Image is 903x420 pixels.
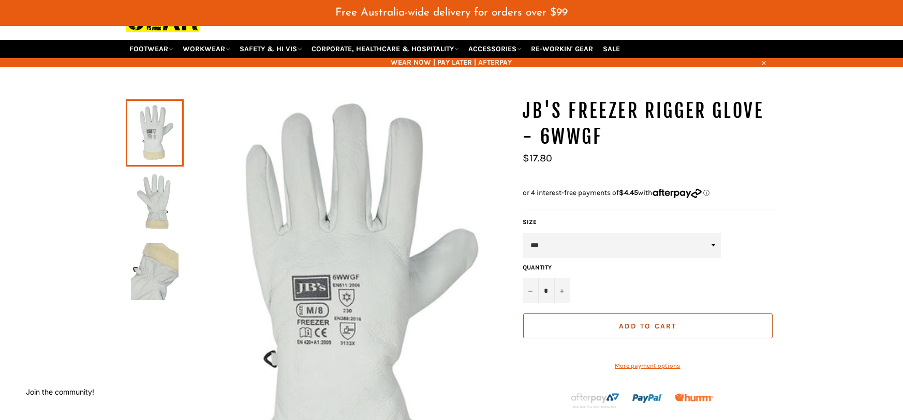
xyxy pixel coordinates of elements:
span: WEAR NOW | PAY LATER | AFTERPAY [126,57,778,67]
button: Join the community! [26,387,94,396]
label: Quantity [523,263,570,272]
span: $17.80 [523,152,553,164]
h1: JB's Freezer Rigger Glove - 6WWGF [523,98,778,149]
a: More payment options [523,362,773,370]
span: Add to Cart [619,322,676,331]
a: CORPORATE, HEALTHCARE & HOSPITALITY [308,40,463,58]
label: Size [523,218,773,227]
button: Add to Cart [523,313,773,338]
span: Free Australia-wide delivery for orders over $99 [335,7,568,18]
img: paypal.png [632,383,663,414]
button: Reduce item quantity by one [523,278,539,303]
img: Humm_core_logo_RGB-01_300x60px_small_195d8312-4386-4de7-b182-0ef9b6303a37.png [675,394,713,401]
a: FOOTWEAR [126,40,177,58]
img: Afterpay-Logo-on-dark-bg_large.png [570,392,620,409]
a: SAFETY & HI VIS [236,40,306,58]
img: JB's Freezer Rigger Glove - 6WWGF - Workin' Gear [131,243,179,300]
button: Increase item quantity by one [554,278,570,303]
a: RE-WORKIN' GEAR [527,40,598,58]
a: WORKWEAR [179,40,234,58]
a: SALE [599,40,625,58]
a: ACCESSORIES [465,40,526,58]
img: JB's Freezer Rigger Glove - 6WWGF - Workin' Gear [131,174,179,231]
